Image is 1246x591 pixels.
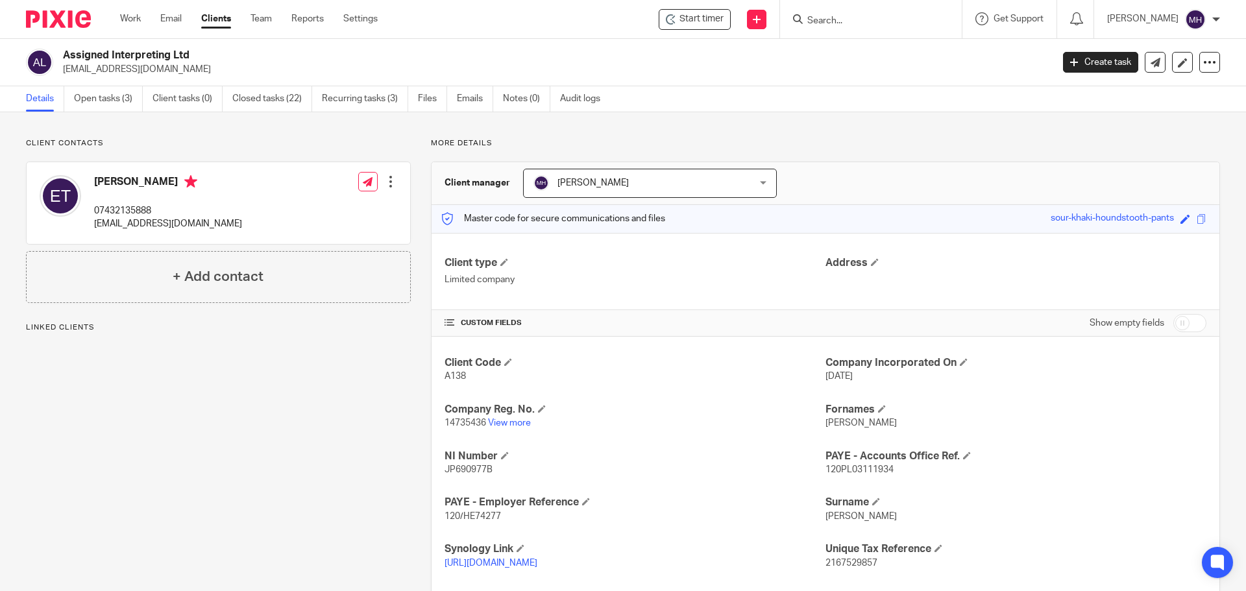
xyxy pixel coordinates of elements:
h4: NI Number [445,450,825,463]
input: Search [806,16,923,27]
span: 14735436 [445,418,486,428]
span: 2167529857 [825,559,877,568]
p: Limited company [445,273,825,286]
a: View more [488,418,531,428]
h4: PAYE - Employer Reference [445,496,825,509]
h4: [PERSON_NAME] [94,175,242,191]
a: Reports [291,12,324,25]
p: [PERSON_NAME] [1107,12,1179,25]
a: Emails [457,86,493,112]
p: Master code for secure communications and files [441,212,665,225]
a: Team [250,12,272,25]
a: Create task [1063,52,1138,73]
a: Files [418,86,447,112]
h3: Client manager [445,176,510,189]
p: Linked clients [26,322,411,333]
h4: Surname [825,496,1206,509]
span: 120PL03111934 [825,465,894,474]
h4: Unique Tax Reference [825,542,1206,556]
span: [PERSON_NAME] [825,418,897,428]
img: svg%3E [40,175,81,217]
p: Client contacts [26,138,411,149]
label: Show empty fields [1090,317,1164,330]
h4: Client type [445,256,825,270]
div: Assigned Interpreting Ltd [659,9,731,30]
a: Client tasks (0) [153,86,223,112]
h4: PAYE - Accounts Office Ref. [825,450,1206,463]
img: svg%3E [1185,9,1206,30]
img: svg%3E [533,175,549,191]
span: [DATE] [825,372,853,381]
div: sour-khaki-houndstooth-pants [1051,211,1174,226]
img: Pixie [26,10,91,28]
img: svg%3E [26,49,53,76]
h4: Synology Link [445,542,825,556]
span: [PERSON_NAME] [557,178,629,187]
a: [URL][DOMAIN_NAME] [445,559,537,568]
span: A138 [445,372,466,381]
i: Primary [184,175,197,188]
p: More details [431,138,1220,149]
a: Work [120,12,141,25]
a: Email [160,12,182,25]
a: Recurring tasks (3) [322,86,408,112]
a: Details [26,86,64,112]
h2: Assigned Interpreting Ltd [63,49,848,62]
h4: Address [825,256,1206,270]
p: [EMAIL_ADDRESS][DOMAIN_NAME] [63,63,1044,76]
a: Notes (0) [503,86,550,112]
a: Audit logs [560,86,610,112]
p: 07432135888 [94,204,242,217]
a: Clients [201,12,231,25]
span: 120/HE74277 [445,512,501,521]
span: JP690977B [445,465,493,474]
a: Settings [343,12,378,25]
h4: CUSTOM FIELDS [445,318,825,328]
h4: + Add contact [173,267,263,287]
span: Get Support [994,14,1044,23]
p: [EMAIL_ADDRESS][DOMAIN_NAME] [94,217,242,230]
h4: Client Code [445,356,825,370]
span: Start timer [679,12,724,26]
h4: Company Reg. No. [445,403,825,416]
a: Open tasks (3) [74,86,143,112]
span: [PERSON_NAME] [825,512,897,521]
a: Closed tasks (22) [232,86,312,112]
h4: Company Incorporated On [825,356,1206,370]
h4: Fornames [825,403,1206,416]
